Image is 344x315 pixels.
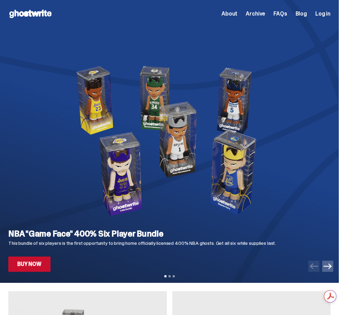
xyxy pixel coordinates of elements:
[8,230,331,238] h2: NBA "Game Face" 400% Six Player Bundle
[315,11,331,17] a: Log in
[308,261,319,272] button: Previous
[169,275,171,277] button: View slide 2
[8,257,51,272] a: Buy Now
[246,11,265,17] a: Archive
[296,11,307,17] a: Blog
[164,275,166,277] button: View slide 1
[8,63,331,219] img: NBA "Game Face" 400% Six Player Bundle
[221,11,237,17] a: About
[173,275,175,277] button: View slide 3
[322,261,333,272] button: Next
[8,241,331,245] p: This bundle of six players is the first opportunity to bring home officially licensed 400% NBA gh...
[273,11,287,17] a: FAQs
